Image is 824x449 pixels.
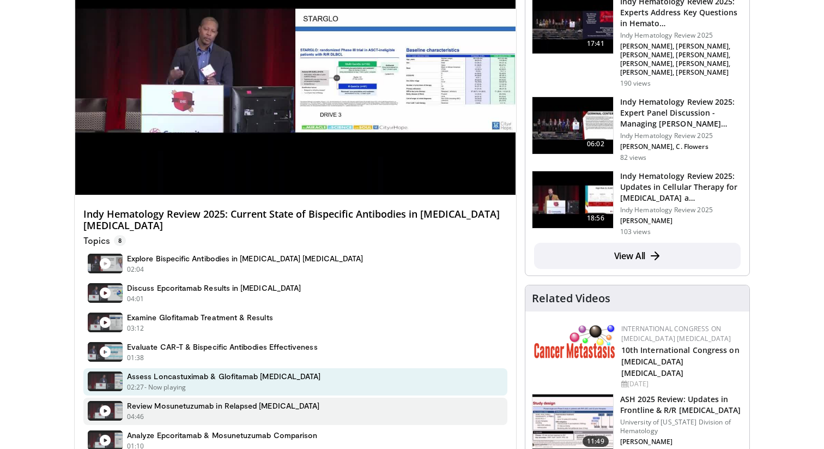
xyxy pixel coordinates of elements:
[127,382,144,392] p: 02:27
[127,313,273,322] h4: Examine Glofitamab Treatment & Results
[534,324,616,358] img: 6ff8bc22-9509-4454-a4f8-ac79dd3b8976.png.150x105_q85_autocrop_double_scale_upscale_version-0.2.png
[127,430,317,440] h4: Analyze Epcoritamab & Mosunetuzumab Comparison
[83,208,507,232] h4: Indy Hematology Review 2025: Current State of Bispecific Antibodies in [MEDICAL_DATA] [MEDICAL_DATA]
[127,342,318,352] h4: Evaluate CAR-T & Bispecific Antibodies Effectiveness
[127,412,144,422] p: 04:46
[127,254,363,264] h4: Explore Bispecific Antibodies in [MEDICAL_DATA] [MEDICAL_DATA]
[620,79,651,88] p: 190 views
[127,372,320,381] h4: Assess Loncastuximab & Glofitamab [MEDICAL_DATA]
[532,97,743,162] a: 06:02 Indy Hematology Review 2025: Expert Panel Discussion - Managing [PERSON_NAME]… Indy Hematol...
[620,142,743,151] p: [PERSON_NAME], C. Flowers
[621,324,731,343] a: International Congress on [MEDICAL_DATA] [MEDICAL_DATA]
[620,131,743,140] p: Indy Hematology Review 2025
[532,171,613,228] img: 980e7fb0-11ca-4bf5-bdc9-b03a7536631e.150x105_q85_crop-smart_upscale.jpg
[583,38,609,49] span: 17:41
[620,97,743,129] h3: Indy Hematology Review 2025: Expert Panel Discussion - Managing [PERSON_NAME]…
[127,265,144,274] p: 02:04
[583,213,609,224] span: 18:56
[583,436,609,447] span: 11:49
[127,353,144,363] p: 01:38
[620,42,743,77] p: [PERSON_NAME], [PERSON_NAME], [PERSON_NAME], [PERSON_NAME], [PERSON_NAME], [PERSON_NAME], [PERSON...
[532,97,613,154] img: 9e1c54a3-b822-492e-98a3-8a6b371997b3.150x105_q85_crop-smart_upscale.jpg
[620,171,743,203] h3: Indy Hematology Review 2025: Updates in Cellular Therapy for [MEDICAL_DATA] a…
[532,171,743,236] a: 18:56 Indy Hematology Review 2025: Updates in Cellular Therapy for [MEDICAL_DATA] a… Indy Hematol...
[127,294,144,304] p: 04:01
[532,292,610,305] h4: Related Videos
[127,324,144,333] p: 03:12
[620,153,647,162] p: 82 views
[620,206,743,214] p: Indy Hematology Review 2025
[620,228,651,236] p: 103 views
[620,438,743,446] p: [PERSON_NAME]
[127,401,319,411] h4: Review Mosunetuzumab in Relapsed [MEDICAL_DATA]
[83,235,126,246] p: Topics
[127,283,301,293] h4: Discuss Epcoritamab Results in [MEDICAL_DATA]
[620,418,743,435] p: University of [US_STATE] Division of Hematology
[620,31,743,40] p: Indy Hematology Review 2025
[620,394,743,416] h3: ASH 2025 Review: Updates in Frontline & R/R [MEDICAL_DATA]
[621,345,740,378] a: 10th International Congress on [MEDICAL_DATA] [MEDICAL_DATA]
[144,382,186,392] p: - Now playing
[114,235,126,246] span: 8
[620,217,743,225] p: [PERSON_NAME]
[621,379,741,389] div: [DATE]
[534,243,741,269] a: View All
[583,139,609,149] span: 06:02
